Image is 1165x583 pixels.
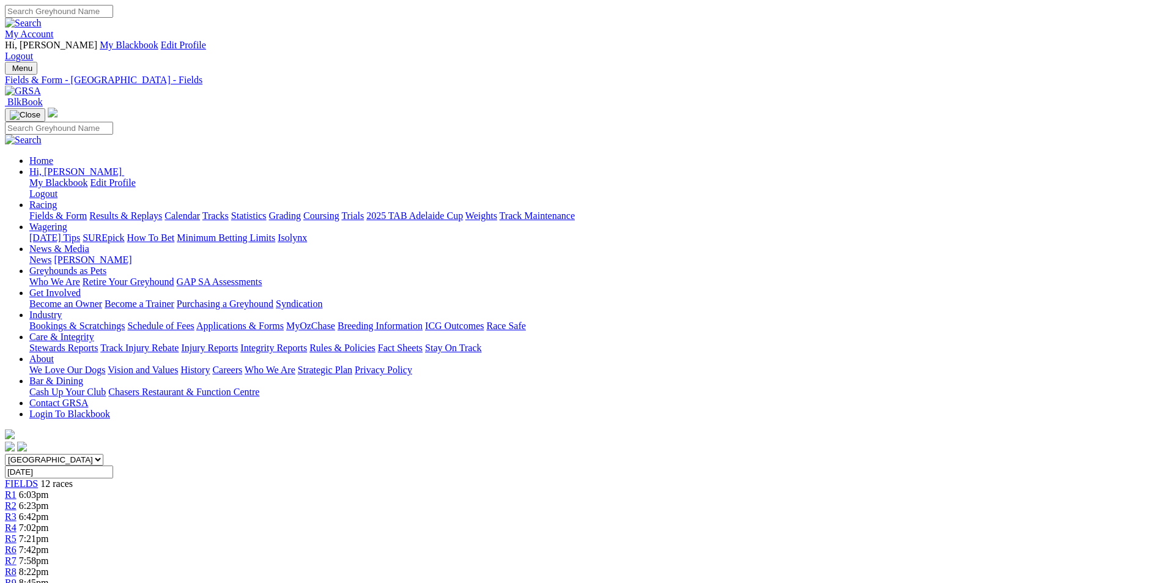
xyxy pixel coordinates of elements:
a: R4 [5,522,17,533]
button: Toggle navigation [5,108,45,122]
input: Search [5,5,113,18]
img: Close [10,110,40,120]
a: Chasers Restaurant & Function Centre [108,387,259,397]
span: BlkBook [7,97,43,107]
a: Rules & Policies [309,343,375,353]
a: Become an Owner [29,299,102,309]
a: Retire Your Greyhound [83,277,174,287]
span: 7:02pm [19,522,49,533]
a: Purchasing a Greyhound [177,299,273,309]
a: Tracks [202,210,229,221]
a: R3 [5,511,17,522]
a: Care & Integrity [29,332,94,342]
a: Calendar [165,210,200,221]
div: Wagering [29,232,1160,243]
a: Minimum Betting Limits [177,232,275,243]
span: 6:42pm [19,511,49,522]
a: My Blackbook [100,40,158,50]
a: R6 [5,544,17,555]
a: Privacy Policy [355,365,412,375]
div: Hi, [PERSON_NAME] [29,177,1160,199]
div: Get Involved [29,299,1160,310]
a: R1 [5,489,17,500]
a: Bookings & Scratchings [29,321,125,331]
a: Contact GRSA [29,398,88,408]
a: About [29,354,54,364]
a: Hi, [PERSON_NAME] [29,166,124,177]
a: Who We Are [245,365,295,375]
div: Industry [29,321,1160,332]
img: Search [5,18,42,29]
a: Industry [29,310,62,320]
a: Syndication [276,299,322,309]
a: [DATE] Tips [29,232,80,243]
a: Careers [212,365,242,375]
a: Logout [5,51,33,61]
img: logo-grsa-white.png [5,429,15,439]
a: Track Injury Rebate [100,343,179,353]
img: twitter.svg [17,442,27,451]
div: Greyhounds as Pets [29,277,1160,288]
a: Track Maintenance [500,210,575,221]
div: Care & Integrity [29,343,1160,354]
input: Search [5,122,113,135]
a: News [29,254,51,265]
a: News & Media [29,243,89,254]
a: Who We Are [29,277,80,287]
a: Isolynx [278,232,307,243]
a: Strategic Plan [298,365,352,375]
a: R8 [5,566,17,577]
input: Select date [5,466,113,478]
span: 7:42pm [19,544,49,555]
a: R7 [5,555,17,566]
a: Coursing [303,210,339,221]
span: 7:21pm [19,533,49,544]
a: Injury Reports [181,343,238,353]
span: FIELDS [5,478,38,489]
a: Edit Profile [91,177,136,188]
a: My Blackbook [29,177,88,188]
a: 2025 TAB Adelaide Cup [366,210,463,221]
a: Weights [465,210,497,221]
span: Hi, [PERSON_NAME] [29,166,122,177]
a: Results & Replays [89,210,162,221]
a: Stay On Track [425,343,481,353]
a: Applications & Forms [196,321,284,331]
div: My Account [5,40,1160,62]
span: 6:03pm [19,489,49,500]
div: Fields & Form - [GEOGRAPHIC_DATA] - Fields [5,75,1160,86]
div: Bar & Dining [29,387,1160,398]
span: Hi, [PERSON_NAME] [5,40,97,50]
a: Home [29,155,53,166]
a: Vision and Values [108,365,178,375]
span: R5 [5,533,17,544]
a: My Account [5,29,54,39]
a: Racing [29,199,57,210]
a: Grading [269,210,301,221]
a: MyOzChase [286,321,335,331]
a: Race Safe [486,321,525,331]
a: Trials [341,210,364,221]
a: Login To Blackbook [29,409,110,419]
span: 7:58pm [19,555,49,566]
a: R2 [5,500,17,511]
img: facebook.svg [5,442,15,451]
a: Statistics [231,210,267,221]
a: We Love Our Dogs [29,365,105,375]
a: GAP SA Assessments [177,277,262,287]
span: 8:22pm [19,566,49,577]
a: How To Bet [127,232,175,243]
div: About [29,365,1160,376]
a: Get Involved [29,288,81,298]
a: [PERSON_NAME] [54,254,131,265]
span: 6:23pm [19,500,49,511]
div: News & Media [29,254,1160,266]
img: logo-grsa-white.png [48,108,57,117]
a: Stewards Reports [29,343,98,353]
